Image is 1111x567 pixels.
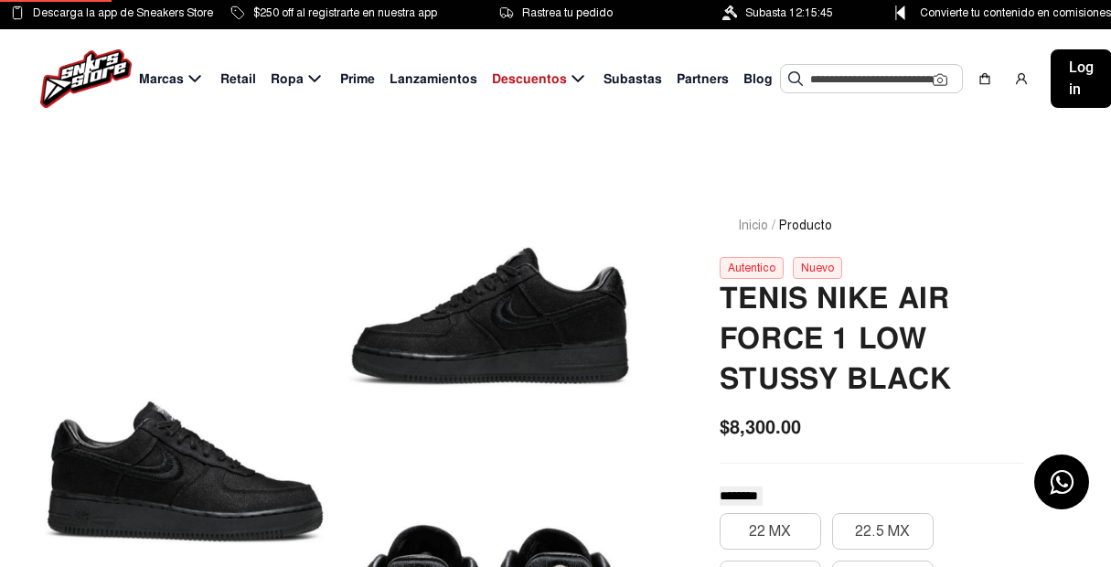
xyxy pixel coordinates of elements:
span: Convierte tu contenido en comisiones [920,3,1111,23]
img: shopping [977,71,992,86]
button: 22.5 MX [832,513,934,550]
span: Blog [743,70,773,89]
span: Subastas [604,70,662,89]
span: Retail [220,70,256,89]
span: Rastrea tu pedido [522,3,613,23]
div: Nuevo [793,257,842,279]
span: Prime [340,70,375,89]
img: user [1014,71,1029,86]
span: Descarga la app de Sneakers Store [33,3,213,23]
span: Subasta 12:15:45 [745,3,833,23]
span: Ropa [271,70,304,89]
span: Marcas [139,70,184,89]
img: Buscar [788,71,803,86]
span: Producto [779,216,832,235]
span: Descuentos [492,70,567,89]
img: logo [40,49,132,108]
span: Log in [1069,57,1094,101]
span: / [772,216,775,235]
span: Partners [677,70,729,89]
span: $8,300.00 [720,413,801,441]
h2: Tenis Nike Air Force 1 Low Stussy Black [720,279,1023,400]
a: Inicio [738,218,768,233]
img: Control Point Icon [889,5,912,20]
img: Cámara [933,72,947,87]
div: Autentico [720,257,784,279]
span: Lanzamientos [390,70,477,89]
span: $250 off al registrarte en nuestra app [253,3,437,23]
button: 22 MX [720,513,821,550]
